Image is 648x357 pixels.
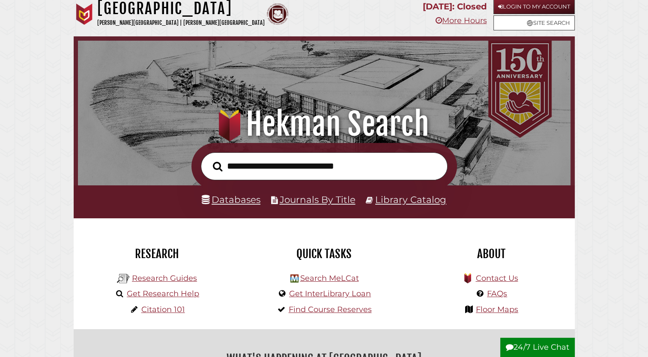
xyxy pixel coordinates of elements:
[202,194,260,205] a: Databases
[213,161,222,171] i: Search
[97,18,265,28] p: [PERSON_NAME][GEOGRAPHIC_DATA] | [PERSON_NAME][GEOGRAPHIC_DATA]
[289,305,372,314] a: Find Course Reserves
[290,274,299,283] img: Hekman Library Logo
[414,247,568,261] h2: About
[74,3,95,25] img: Calvin University
[141,305,185,314] a: Citation 101
[435,16,487,25] a: More Hours
[80,247,234,261] h2: Research
[117,272,130,285] img: Hekman Library Logo
[300,274,358,283] a: Search MeLCat
[87,105,561,143] h1: Hekman Search
[487,289,507,298] a: FAQs
[289,289,371,298] a: Get InterLibrary Loan
[209,159,227,174] button: Search
[267,3,288,25] img: Calvin Theological Seminary
[475,274,518,283] a: Contact Us
[247,247,401,261] h2: Quick Tasks
[493,15,575,30] a: Site Search
[127,289,199,298] a: Get Research Help
[375,194,446,205] a: Library Catalog
[132,274,197,283] a: Research Guides
[280,194,355,205] a: Journals By Title
[476,305,518,314] a: Floor Maps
